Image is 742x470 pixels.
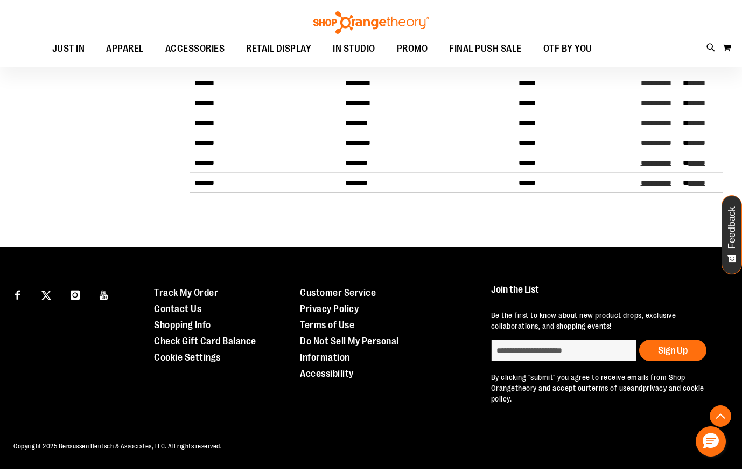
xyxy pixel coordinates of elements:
a: Terms of Use [300,320,354,330]
a: Privacy Policy [300,303,359,314]
a: Accessibility [300,368,354,379]
a: Check Gift Card Balance [154,336,256,347]
a: Do Not Sell My Personal Information [300,336,399,363]
a: Track My Order [154,287,218,298]
a: OTF BY YOU [533,37,603,61]
button: Sign Up [639,340,706,361]
a: Visit our Instagram page [66,285,85,303]
span: Feedback [727,206,737,249]
a: FINAL PUSH SALE [438,37,533,61]
p: Be the first to know about new product drops, exclusive collaborations, and shopping events! [491,310,722,331]
a: Customer Service [300,287,376,298]
a: Shopping Info [154,320,211,330]
h4: Join the List [491,285,722,305]
span: PROMO [397,37,428,61]
a: Visit our X page [37,285,56,303]
img: Shop Orangetheory [312,11,430,34]
button: Hello, have a question? Let’s chat. [696,426,726,457]
span: IN STUDIO [333,37,375,61]
a: APPAREL [95,37,155,61]
span: JUST IN [52,37,85,61]
span: APPAREL [106,37,144,61]
button: Back To Top [710,405,731,427]
a: Visit our Youtube page [95,285,114,303]
a: RETAIL DISPLAY [235,37,322,61]
a: Contact Us [154,303,201,314]
p: By clicking "submit" you agree to receive emails from Shop Orangetheory and accept our and [491,372,722,404]
span: RETAIL DISPLAY [246,37,311,61]
input: enter email [491,340,636,361]
span: ACCESSORIES [165,37,225,61]
span: OTF BY YOU [543,37,592,61]
a: terms of use [589,384,631,392]
a: IN STUDIO [322,37,386,61]
span: FINAL PUSH SALE [449,37,522,61]
a: Visit our Facebook page [8,285,27,303]
button: Feedback - Show survey [722,195,742,274]
a: ACCESSORIES [155,37,236,61]
a: JUST IN [41,37,96,61]
a: PROMO [386,37,439,61]
span: Sign Up [658,345,688,356]
span: Copyright 2025 Bensussen Deutsch & Associates, LLC. All rights reserved. [13,443,222,450]
a: Cookie Settings [154,352,221,363]
img: Twitter [41,291,51,300]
